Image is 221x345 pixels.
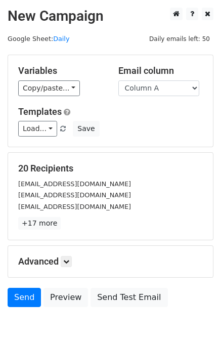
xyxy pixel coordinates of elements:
[18,180,131,188] small: [EMAIL_ADDRESS][DOMAIN_NAME]
[146,35,213,42] a: Daily emails left: 50
[8,35,69,42] small: Google Sheet:
[18,121,57,137] a: Load...
[18,65,103,76] h5: Variables
[43,288,88,307] a: Preview
[53,35,69,42] a: Daily
[118,65,203,76] h5: Email column
[18,256,203,267] h5: Advanced
[18,203,131,210] small: [EMAIL_ADDRESS][DOMAIN_NAME]
[18,217,61,230] a: +17 more
[8,288,41,307] a: Send
[18,163,203,174] h5: 20 Recipients
[18,106,62,117] a: Templates
[18,191,131,199] small: [EMAIL_ADDRESS][DOMAIN_NAME]
[8,8,213,25] h2: New Campaign
[73,121,99,137] button: Save
[91,288,167,307] a: Send Test Email
[18,80,80,96] a: Copy/paste...
[146,33,213,45] span: Daily emails left: 50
